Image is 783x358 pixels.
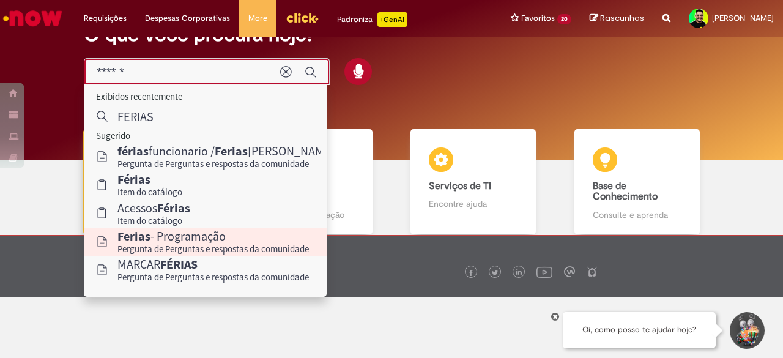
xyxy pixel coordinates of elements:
[492,270,498,276] img: logo_footer_twitter.png
[557,14,571,24] span: 20
[593,180,658,203] b: Base de Conhecimento
[587,266,598,277] img: logo_footer_naosei.png
[563,312,716,348] div: Oi, como posso te ajudar hoje?
[712,13,774,23] span: [PERSON_NAME]
[286,9,319,27] img: click_logo_yellow_360x200.png
[429,180,491,192] b: Serviços de TI
[600,12,644,24] span: Rascunhos
[377,12,407,27] p: +GenAi
[391,129,555,235] a: Serviços de TI Encontre ajuda
[248,12,267,24] span: More
[516,269,522,277] img: logo_footer_linkedin.png
[84,12,127,24] span: Requisições
[84,24,699,45] h2: O que você procura hoje?
[145,12,230,24] span: Despesas Corporativas
[590,13,644,24] a: Rascunhos
[337,12,407,27] div: Padroniza
[521,12,555,24] span: Favoritos
[593,209,681,221] p: Consulte e aprenda
[728,312,765,349] button: Iniciar Conversa de Suporte
[564,266,575,277] img: logo_footer_workplace.png
[536,264,552,280] img: logo_footer_youtube.png
[555,129,719,235] a: Base de Conhecimento Consulte e aprenda
[64,129,228,235] a: Tirar dúvidas Tirar dúvidas com Lupi Assist e Gen Ai
[468,270,474,276] img: logo_footer_facebook.png
[1,6,64,31] img: ServiceNow
[429,198,518,210] p: Encontre ajuda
